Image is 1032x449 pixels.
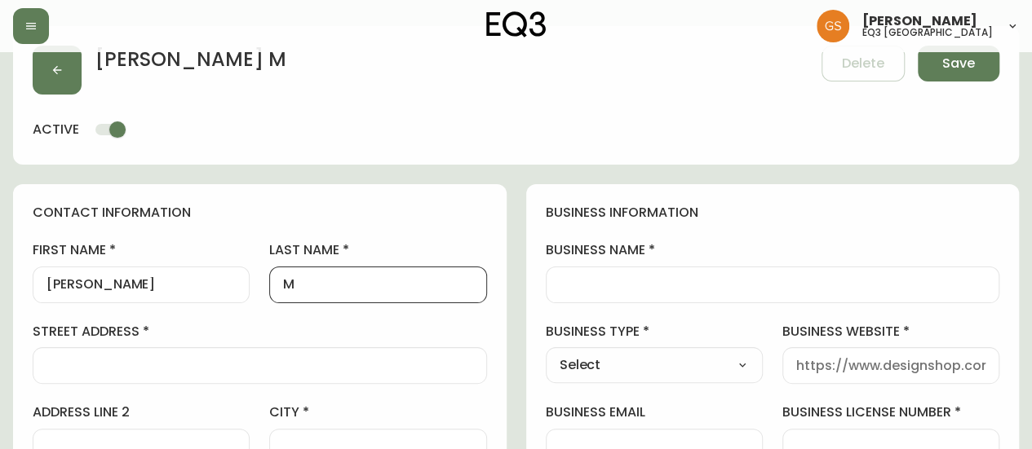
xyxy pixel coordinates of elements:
[33,121,79,139] h4: active
[486,11,547,37] img: logo
[546,241,1000,259] label: business name
[33,403,250,421] label: address line 2
[796,358,985,373] input: https://www.designshop.com
[782,323,999,341] label: business website
[862,15,977,28] span: [PERSON_NAME]
[862,28,993,37] h5: eq3 [GEOGRAPHIC_DATA]
[546,204,1000,222] h4: business information
[95,46,286,81] h2: [PERSON_NAME] M
[33,241,250,259] label: first name
[33,323,487,341] label: street address
[782,403,999,421] label: business license number
[269,241,486,259] label: last name
[269,403,486,421] label: city
[942,55,975,73] span: Save
[33,204,487,222] h4: contact information
[546,403,763,421] label: business email
[817,10,849,42] img: 6b403d9c54a9a0c30f681d41f5fc2571
[546,323,763,341] label: business type
[918,46,999,81] button: Save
